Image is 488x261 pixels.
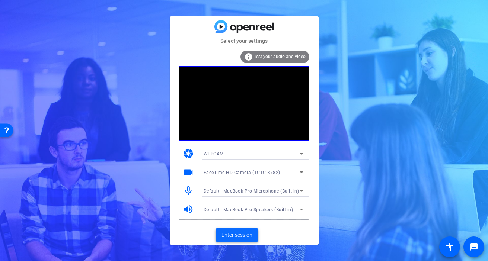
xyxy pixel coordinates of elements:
[183,204,194,215] mat-icon: volume_up
[183,148,194,159] mat-icon: camera
[170,37,319,45] mat-card-subtitle: Select your settings
[221,231,252,239] span: Enter session
[204,207,293,212] span: Default - MacBook Pro Speakers (Built-in)
[244,52,253,61] mat-icon: info
[183,167,194,178] mat-icon: videocam
[216,228,258,242] button: Enter session
[183,185,194,196] mat-icon: mic_none
[254,54,306,59] span: Test your audio and video
[204,170,280,175] span: FaceTime HD Camera (1C1C:B782)
[445,242,454,251] mat-icon: accessibility
[204,151,224,157] span: WEBCAM
[214,20,274,33] img: blue-gradient.svg
[204,188,299,194] span: Default - MacBook Pro Microphone (Built-in)
[469,242,478,251] mat-icon: message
